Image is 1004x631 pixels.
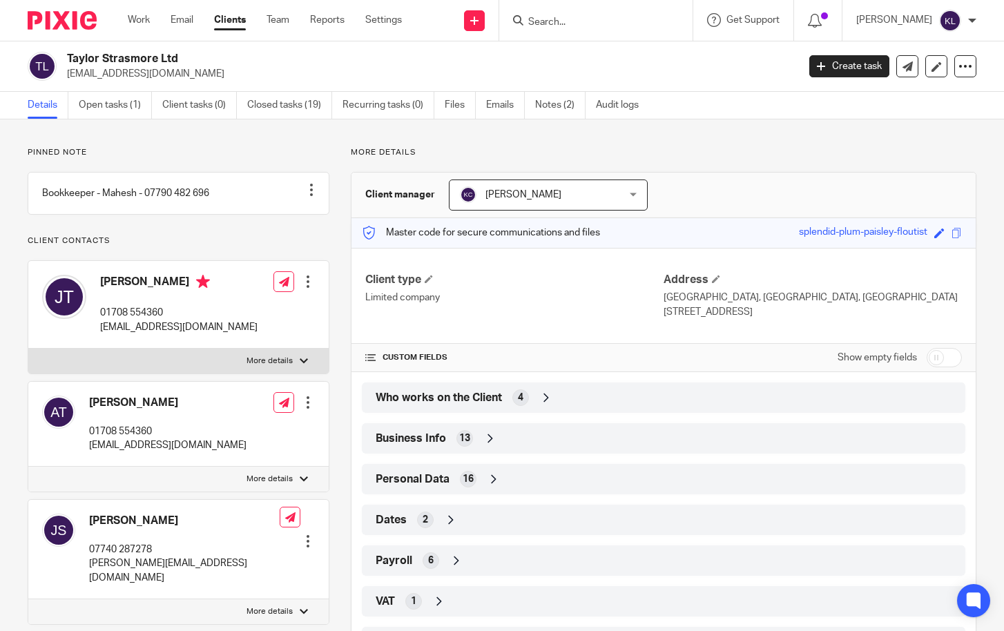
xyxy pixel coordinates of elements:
[89,556,280,585] p: [PERSON_NAME][EMAIL_ADDRESS][DOMAIN_NAME]
[171,13,193,27] a: Email
[838,351,917,365] label: Show empty fields
[485,190,561,200] span: [PERSON_NAME]
[365,188,435,202] h3: Client manager
[518,391,523,405] span: 4
[89,396,247,410] h4: [PERSON_NAME]
[351,147,976,158] p: More details
[162,92,237,119] a: Client tasks (0)
[28,235,329,246] p: Client contacts
[376,594,395,609] span: VAT
[247,92,332,119] a: Closed tasks (19)
[376,513,407,527] span: Dates
[89,514,280,528] h4: [PERSON_NAME]
[28,147,329,158] p: Pinned note
[100,275,258,292] h4: [PERSON_NAME]
[365,273,664,287] h4: Client type
[527,17,651,29] input: Search
[376,472,450,487] span: Personal Data
[100,320,258,334] p: [EMAIL_ADDRESS][DOMAIN_NAME]
[89,438,247,452] p: [EMAIL_ADDRESS][DOMAIN_NAME]
[596,92,649,119] a: Audit logs
[460,186,476,203] img: svg%3E
[42,396,75,429] img: svg%3E
[664,291,962,304] p: [GEOGRAPHIC_DATA], [GEOGRAPHIC_DATA], [GEOGRAPHIC_DATA]
[445,92,476,119] a: Files
[362,226,600,240] p: Master code for secure communications and files
[196,275,210,289] i: Primary
[67,67,789,81] p: [EMAIL_ADDRESS][DOMAIN_NAME]
[310,13,345,27] a: Reports
[428,554,434,567] span: 6
[28,11,97,30] img: Pixie
[247,474,293,485] p: More details
[128,13,150,27] a: Work
[939,10,961,32] img: svg%3E
[365,13,402,27] a: Settings
[376,431,446,446] span: Business Info
[459,431,470,445] span: 13
[376,554,412,568] span: Payroll
[247,606,293,617] p: More details
[28,92,68,119] a: Details
[486,92,525,119] a: Emails
[664,305,962,319] p: [STREET_ADDRESS]
[463,472,474,486] span: 16
[89,543,280,556] p: 07740 287278
[67,52,644,66] h2: Taylor Strasmore Ltd
[726,15,780,25] span: Get Support
[365,352,664,363] h4: CUSTOM FIELDS
[89,425,247,438] p: 01708 554360
[267,13,289,27] a: Team
[365,291,664,304] p: Limited company
[42,514,75,547] img: svg%3E
[809,55,889,77] a: Create task
[214,13,246,27] a: Clients
[423,513,428,527] span: 2
[856,13,932,27] p: [PERSON_NAME]
[28,52,57,81] img: svg%3E
[535,92,586,119] a: Notes (2)
[42,275,86,319] img: svg%3E
[100,306,258,320] p: 01708 554360
[376,391,502,405] span: Who works on the Client
[664,273,962,287] h4: Address
[79,92,152,119] a: Open tasks (1)
[247,356,293,367] p: More details
[342,92,434,119] a: Recurring tasks (0)
[799,225,927,241] div: splendid-plum-paisley-floutist
[411,594,416,608] span: 1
